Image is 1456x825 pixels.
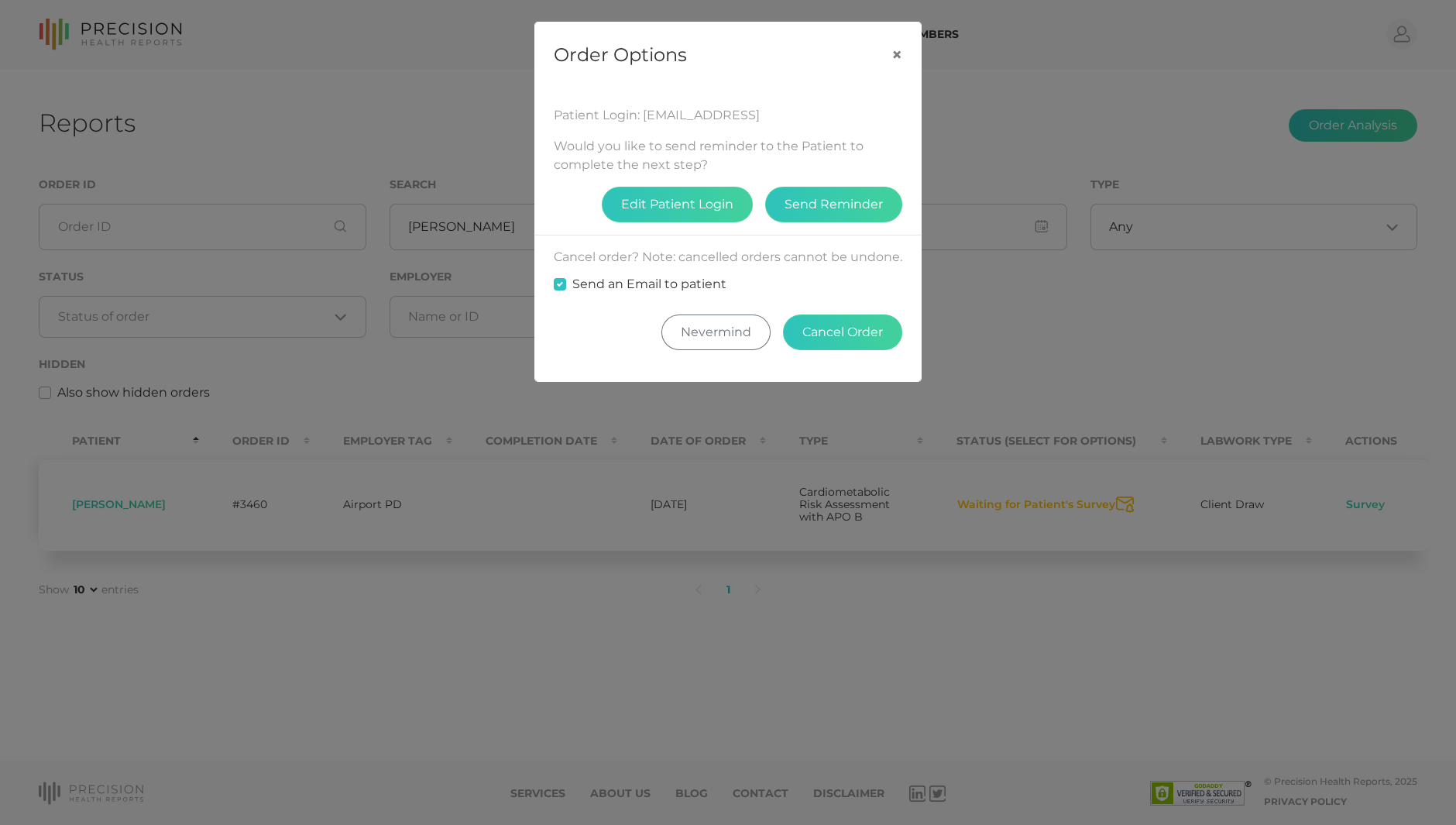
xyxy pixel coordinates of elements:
button: Send Reminder [765,187,902,222]
button: Edit Patient Login [602,187,753,222]
button: Cancel Order [783,315,902,350]
button: Close [873,22,921,88]
button: Nevermind [661,315,771,350]
h5: Order Options [554,41,687,69]
label: Send an Email to patient [572,275,726,294]
div: Would you like to send reminder to the Patient to complete the next step? Cancel order? Note: can... [535,88,921,381]
div: Patient Login: [EMAIL_ADDRESS] [554,106,902,125]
